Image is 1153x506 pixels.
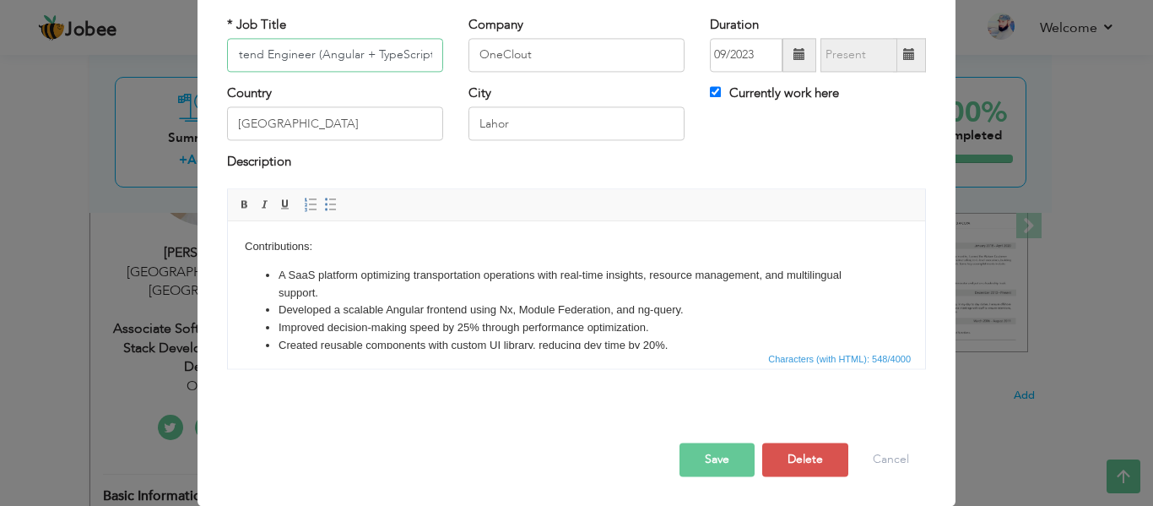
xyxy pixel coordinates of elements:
[710,86,721,97] input: Currently work here
[710,84,839,102] label: Currently work here
[468,84,491,102] label: City
[765,351,916,367] div: Statistics
[235,195,254,214] a: Bold
[227,16,286,34] label: * Job Title
[51,116,647,133] li: Created reusable components with custom UI library, reducing dev time by 20%.
[256,195,274,214] a: Italic
[679,443,755,476] button: Save
[710,38,782,72] input: From
[322,195,340,214] a: Insert/Remove Bulleted List
[820,38,897,72] input: Present
[227,84,272,102] label: Country
[856,443,926,476] button: Cancel
[227,154,291,171] label: Description
[710,16,759,34] label: Duration
[765,351,914,367] span: Characters (with HTML): 548/4000
[276,195,295,214] a: Underline
[762,443,848,476] button: Delete
[301,195,320,214] a: Insert/Remove Numbered List
[468,16,523,34] label: Company
[228,221,925,348] iframe: Rich Text Editor, workEditor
